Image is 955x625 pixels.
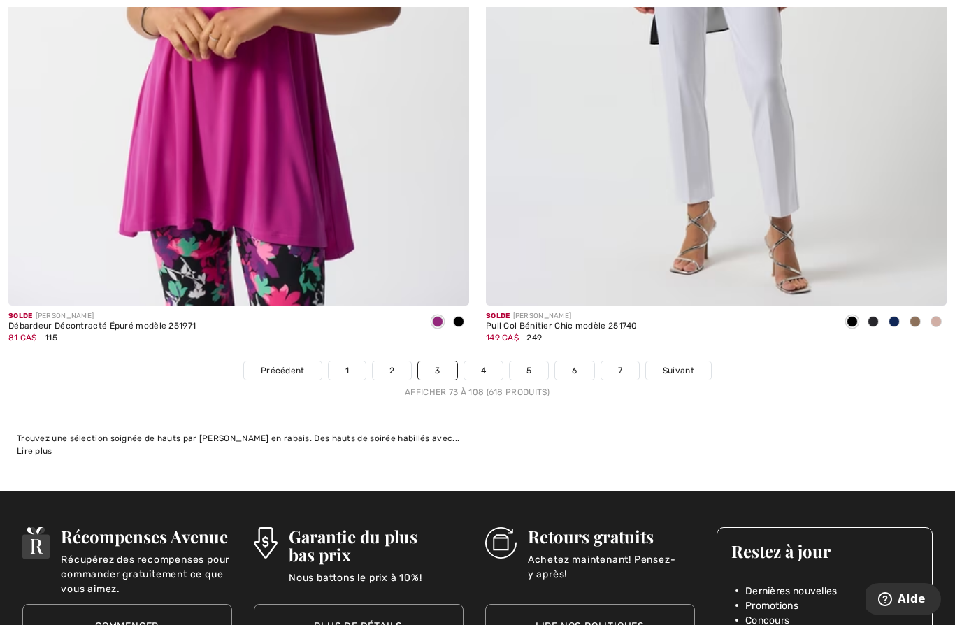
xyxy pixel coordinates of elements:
h3: Récompenses Avenue [61,527,231,545]
a: 2 [373,361,411,380]
div: Trouvez une sélection soignée de hauts par [PERSON_NAME] en rabais. Des hauts de soirée habillés ... [17,432,938,445]
div: Royal Sapphire 163 [884,311,905,334]
h3: Garantie du plus bas prix [289,527,464,563]
div: Pull Col Bénitier Chic modèle 251740 [486,322,638,331]
span: Promotions [745,598,798,613]
a: 5 [510,361,548,380]
span: Dernières nouvelles [745,584,838,598]
h3: Restez à jour [731,542,919,560]
div: [PERSON_NAME] [486,311,638,322]
div: Sand [905,311,926,334]
span: Suivant [663,364,694,377]
a: 3 [418,361,457,380]
div: Purple orchid [427,311,448,334]
a: 4 [464,361,503,380]
p: Nous battons le prix à 10%! [289,570,464,598]
h3: Retours gratuits [528,527,695,545]
a: 1 [329,361,366,380]
div: Débardeur Décontracté Épuré modèle 251971 [8,322,196,331]
div: [PERSON_NAME] [8,311,196,322]
img: Retours gratuits [485,527,517,559]
div: Quartz [926,311,947,334]
a: 6 [555,361,594,380]
span: Solde [486,312,510,320]
span: 115 [45,333,57,343]
img: Garantie du plus bas prix [254,527,278,559]
span: 249 [526,333,542,343]
div: Midnight Blue [863,311,884,334]
span: 81 CA$ [8,333,37,343]
p: Récupérez des recompenses pour commander gratuitement ce que vous aimez. [61,552,231,580]
span: Précédent [261,364,305,377]
span: Solde [8,312,33,320]
div: Black [448,311,469,334]
a: 7 [601,361,639,380]
a: Suivant [646,361,711,380]
p: Achetez maintenant! Pensez-y après! [528,552,695,580]
span: 149 CA$ [486,333,519,343]
img: Récompenses Avenue [22,527,50,559]
a: Précédent [244,361,322,380]
iframe: Ouvre un widget dans lequel vous pouvez trouver plus d’informations [866,583,941,618]
span: Lire plus [17,446,52,456]
div: Black [842,311,863,334]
